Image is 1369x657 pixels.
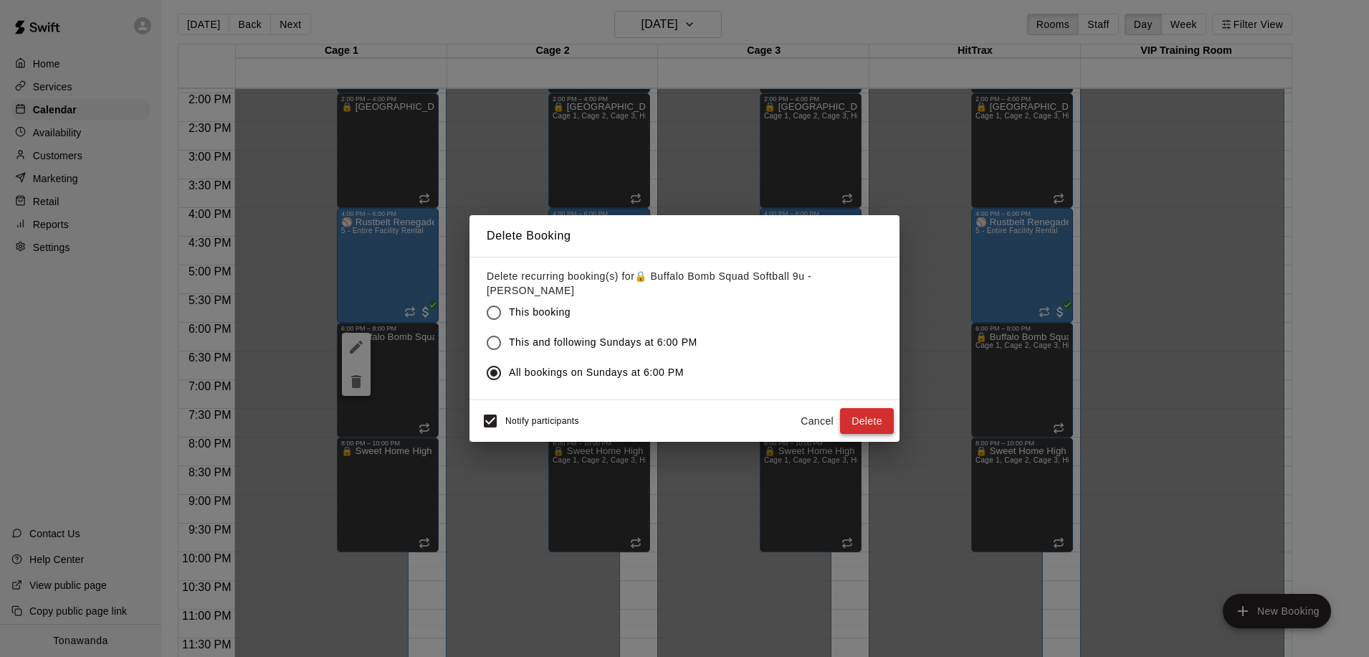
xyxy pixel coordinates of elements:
[509,335,697,350] span: This and following Sundays at 6:00 PM
[840,408,894,435] button: Delete
[794,408,840,435] button: Cancel
[505,416,579,426] span: Notify participants
[509,365,684,380] span: All bookings on Sundays at 6:00 PM
[487,269,882,298] label: Delete recurring booking(s) for 🔒 Buffalo Bomb Squad Softball 9u - [PERSON_NAME]
[509,305,571,320] span: This booking
[469,215,900,257] h2: Delete Booking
